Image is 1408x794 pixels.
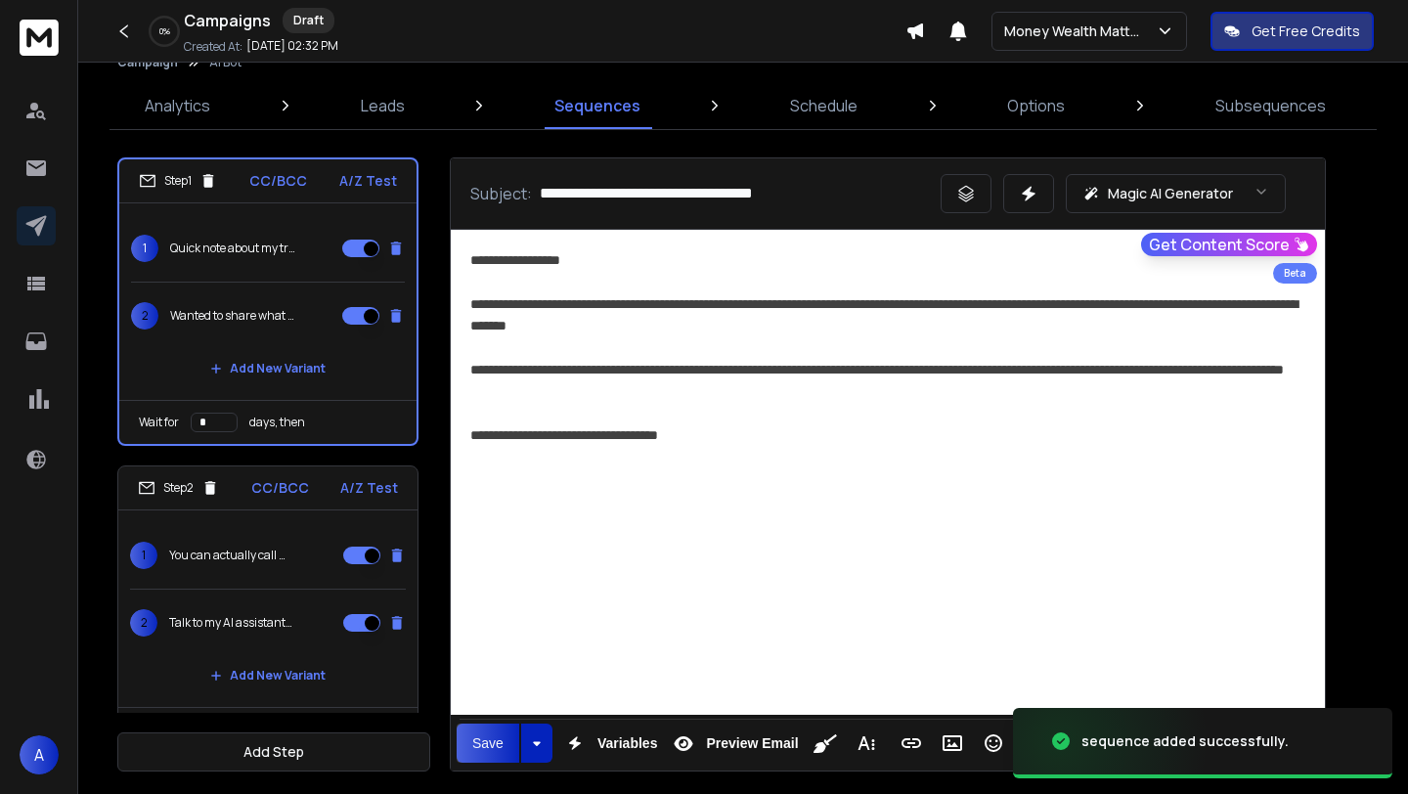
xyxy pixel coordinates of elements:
p: A/Z Test [340,478,398,498]
div: Beta [1273,263,1317,284]
p: Leads [361,94,405,117]
p: Money Wealth Matters [1004,22,1156,41]
p: Subsequences [1215,94,1326,117]
p: Wanted to share what im working on [170,308,295,324]
span: Preview Email [702,735,802,752]
button: Clean HTML [807,724,844,763]
button: Add New Variant [195,656,341,695]
p: days, then [249,415,305,430]
a: Options [995,82,1077,129]
a: Sequences [543,82,652,129]
p: 0 % [159,25,170,37]
div: Draft [283,8,334,33]
p: Created At: [184,39,242,55]
div: sequence added successfully. [1081,731,1289,751]
button: Get Content Score [1141,233,1317,256]
p: A/Z Test [339,171,397,191]
span: Variables [594,735,662,752]
button: Get Free Credits [1210,12,1374,51]
button: Add New Variant [195,349,341,388]
h1: Campaigns [184,9,271,32]
p: CC/BCC [249,171,307,191]
p: Wait for [139,415,179,430]
p: Subject: [470,182,532,205]
a: Leads [349,82,417,129]
span: 2 [130,609,157,637]
span: 2 [131,302,158,330]
a: Subsequences [1204,82,1338,129]
div: Step 1 [139,172,217,190]
p: Talk to my AI assistant|Meet my AI bot — it explains everything [169,615,294,631]
button: A [20,735,59,774]
button: Magic AI Generator [1066,174,1286,213]
p: You can actually call my AI bot [169,548,294,563]
a: Schedule [778,82,869,129]
button: Preview Email [665,724,802,763]
span: 1 [130,542,157,569]
p: Magic AI Generator [1108,184,1233,203]
div: Step 2 [138,479,219,497]
button: More Text [848,724,885,763]
button: Emoticons [975,724,1012,763]
p: AI Bot [209,55,242,70]
button: Insert Link (⌘K) [893,724,930,763]
button: Variables [556,724,662,763]
p: Options [1007,94,1065,117]
p: Sequences [554,94,640,117]
p: Get Free Credits [1252,22,1360,41]
p: Schedule [790,94,858,117]
a: Analytics [133,82,222,129]
button: Save [457,724,519,763]
button: Add Step [117,732,430,772]
span: 1 [131,235,158,262]
button: Insert Image (⌘P) [934,724,971,763]
button: Campaign [117,55,178,70]
p: [DATE] 02:32 PM [246,38,338,54]
li: Step1CC/BCCA/Z Test1​Quick note about my trading updates2Wanted to share what im working onAdd Ne... [117,157,418,446]
p: Analytics [145,94,210,117]
li: Step2CC/BCCA/Z Test1You can actually call my AI bot2Talk to my AI assistant|Meet my AI bot — it e... [117,465,418,752]
p: CC/BCC [251,478,309,498]
p: ​Quick note about my trading updates [170,241,295,256]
